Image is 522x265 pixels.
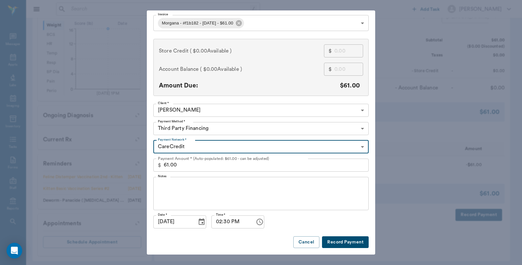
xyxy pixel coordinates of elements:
[158,12,168,17] label: Invoice
[158,156,269,162] p: Payment Amount * (Auto-populated: $61.00 - can be adjusted)
[158,119,185,124] label: Payment Method *
[158,174,167,179] label: Notes
[158,161,161,169] p: $
[153,122,369,135] div: Third Party Financing
[340,81,360,90] p: $61.00
[193,47,229,55] span: $0.00 Available
[203,65,239,73] span: $0.00 Available
[216,212,225,217] label: Time *
[329,65,332,73] p: $
[334,44,363,57] input: 0.00
[153,215,192,228] input: MM/DD/YYYY
[158,137,187,142] label: Payment Network *
[158,101,169,105] label: Client *
[164,159,369,172] input: 0.00
[253,215,266,228] button: Choose time, selected time is 2:30 PM
[158,212,167,217] label: Date *
[195,215,208,228] button: Choose date, selected date is Sep 26, 2025
[159,81,198,90] p: Amount Due:
[153,140,369,153] div: CareCredit
[158,18,244,28] div: Morgana - #f1b182 - [DATE] - $61.00
[158,19,237,27] span: Morgana - #f1b182 - [DATE] - $61.00
[211,215,251,228] input: hh:mm aa
[329,47,332,55] p: $
[322,236,369,248] button: Record Payment
[7,243,22,258] div: Open Intercom Messenger
[334,63,363,76] input: 0.00
[293,236,319,248] button: Cancel
[159,65,242,73] span: Account Balance ( )
[153,104,369,117] div: [PERSON_NAME]
[159,47,232,55] span: Store Credit ( )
